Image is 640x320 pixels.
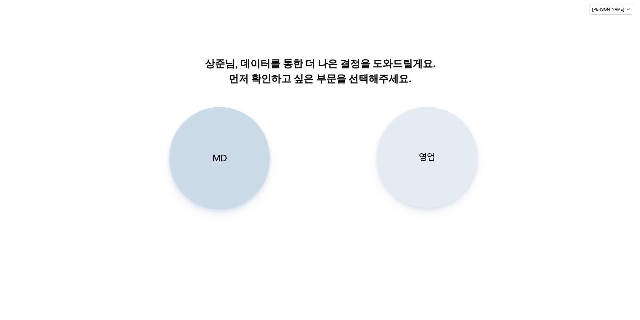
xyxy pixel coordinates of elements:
p: [PERSON_NAME] [592,7,624,12]
button: 영업 [377,107,477,208]
p: 영업 [419,151,435,163]
p: 상준님, 데이터를 통한 더 나은 결정을 도와드릴게요. 먼저 확인하고 싶은 부문을 선택해주세요. [149,56,491,86]
button: MD [169,107,270,210]
p: MD [213,152,227,164]
button: [PERSON_NAME] [589,4,633,15]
